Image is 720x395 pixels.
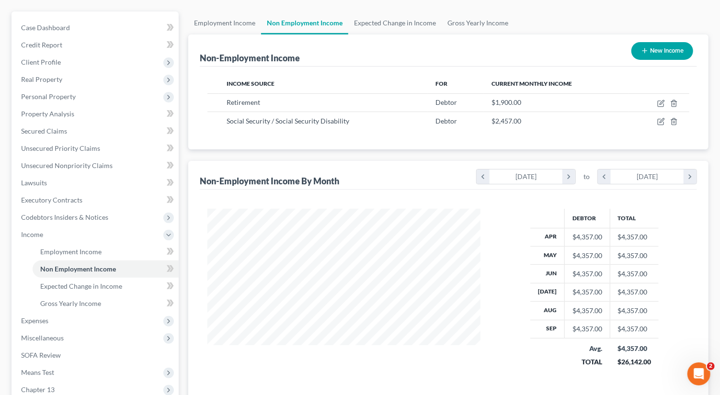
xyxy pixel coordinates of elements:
td: $4,357.00 [610,246,659,264]
td: $4,357.00 [610,228,659,246]
span: Means Test [21,368,54,376]
th: Aug [530,302,565,320]
div: $4,357.00 [572,306,602,316]
span: Retirement [227,98,260,106]
a: Non Employment Income [261,11,348,34]
a: Credit Report [13,36,179,54]
div: $4,357.00 [617,344,651,353]
a: Executory Contracts [13,192,179,209]
a: Unsecured Nonpriority Claims [13,157,179,174]
span: Non Employment Income [40,265,116,273]
a: Secured Claims [13,123,179,140]
a: Expected Change in Income [33,278,179,295]
a: Unsecured Priority Claims [13,140,179,157]
span: Real Property [21,75,62,83]
i: chevron_right [684,169,697,184]
div: [DATE] [490,169,563,184]
div: $4,357.00 [572,232,602,242]
span: Executory Contracts [21,196,82,204]
span: Income Source [227,80,274,87]
th: Total [610,209,659,228]
a: Gross Yearly Income [442,11,514,34]
button: New Income [631,42,693,60]
div: Non-Employment Income By Month [200,175,339,187]
span: Debtor [435,98,457,106]
span: Current Monthly Income [491,80,572,87]
span: $1,900.00 [491,98,521,106]
div: Avg. [572,344,602,353]
span: Codebtors Insiders & Notices [21,213,108,221]
span: Social Security / Social Security Disability [227,117,349,125]
div: $26,142.00 [617,357,651,367]
div: Non-Employment Income [200,52,300,64]
i: chevron_right [562,169,575,184]
a: Lawsuits [13,174,179,192]
th: [DATE] [530,283,565,301]
a: Expected Change in Income [348,11,442,34]
th: Apr [530,228,565,246]
span: Property Analysis [21,110,74,118]
th: Sep [530,320,565,338]
span: Personal Property [21,92,76,101]
div: [DATE] [611,169,684,184]
span: 2 [707,362,715,370]
td: $4,357.00 [610,302,659,320]
span: For [435,80,447,87]
div: TOTAL [572,357,602,367]
span: Credit Report [21,41,62,49]
a: Non Employment Income [33,260,179,278]
iframe: Intercom live chat [687,362,710,385]
span: to [583,172,590,181]
a: Gross Yearly Income [33,295,179,312]
span: Income [21,230,43,238]
a: Employment Income [33,243,179,260]
th: Jun [530,265,565,283]
td: $4,357.00 [610,320,659,338]
span: Chapter 13 [21,385,55,394]
span: Gross Yearly Income [40,299,101,307]
i: chevron_left [598,169,611,184]
a: Employment Income [188,11,261,34]
span: Employment Income [40,248,102,256]
span: Lawsuits [21,179,47,187]
span: Client Profile [21,58,61,66]
span: Unsecured Nonpriority Claims [21,161,113,169]
span: $2,457.00 [491,117,521,125]
div: $4,357.00 [572,269,602,279]
div: $4,357.00 [572,251,602,260]
span: Debtor [435,117,457,125]
a: Case Dashboard [13,19,179,36]
td: $4,357.00 [610,265,659,283]
i: chevron_left [477,169,490,184]
a: Property Analysis [13,105,179,123]
span: Unsecured Priority Claims [21,144,100,152]
span: Expenses [21,316,48,325]
span: Case Dashboard [21,23,70,32]
th: May [530,246,565,264]
div: $4,357.00 [572,287,602,297]
span: Miscellaneous [21,334,64,342]
th: Debtor [564,209,610,228]
span: Expected Change in Income [40,282,122,290]
div: $4,357.00 [572,324,602,334]
span: Secured Claims [21,127,67,135]
td: $4,357.00 [610,283,659,301]
span: SOFA Review [21,351,61,359]
a: SOFA Review [13,347,179,364]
